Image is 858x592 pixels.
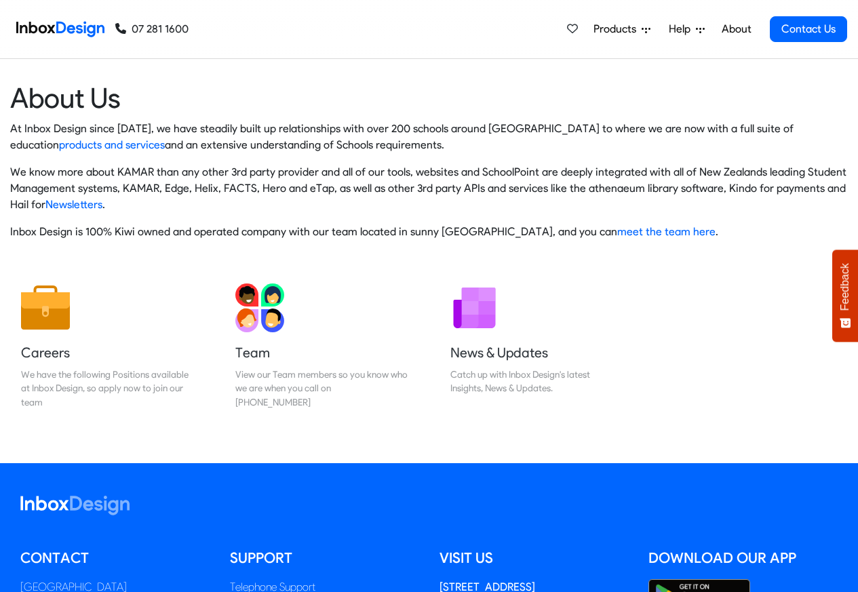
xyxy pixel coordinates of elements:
a: Newsletters [45,198,102,211]
heading: About Us [10,81,848,115]
img: 2022_01_13_icon_job.svg [21,283,70,332]
h5: Visit us [440,548,629,568]
a: Team View our Team members so you know who we are when you call on [PHONE_NUMBER] [225,273,418,420]
img: 2022_01_13_icon_team.svg [235,283,284,332]
a: Products [588,16,656,43]
img: 2022_01_12_icon_newsletter.svg [450,283,499,332]
h5: Contact [20,548,210,568]
span: Feedback [839,263,851,311]
a: meet the team here [617,225,716,238]
img: logo_inboxdesign_white.svg [20,496,130,515]
div: View our Team members so you know who we are when you call on [PHONE_NUMBER] [235,368,408,409]
p: At Inbox Design since [DATE], we have steadily built up relationships with over 200 schools aroun... [10,121,848,153]
h5: News & Updates [450,343,623,362]
a: products and services [59,138,165,151]
h5: Careers [21,343,193,362]
a: 07 281 1600 [115,21,189,37]
span: Help [669,21,696,37]
span: Products [593,21,642,37]
a: Help [663,16,710,43]
h5: Support [230,548,419,568]
div: We have the following Positions available at Inbox Design, so apply now to join our team [21,368,193,409]
h5: Team [235,343,408,362]
a: About [718,16,755,43]
p: Inbox Design is 100% Kiwi owned and operated company with our team located in sunny [GEOGRAPHIC_D... [10,224,848,240]
button: Feedback - Show survey [832,250,858,342]
div: Catch up with Inbox Design's latest Insights, News & Updates. [450,368,623,395]
h5: Download our App [648,548,838,568]
a: Contact Us [770,16,847,42]
p: We know more about KAMAR than any other 3rd party provider and all of our tools, websites and Sch... [10,164,848,213]
a: Careers We have the following Positions available at Inbox Design, so apply now to join our team [10,273,204,420]
a: News & Updates Catch up with Inbox Design's latest Insights, News & Updates. [440,273,633,420]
